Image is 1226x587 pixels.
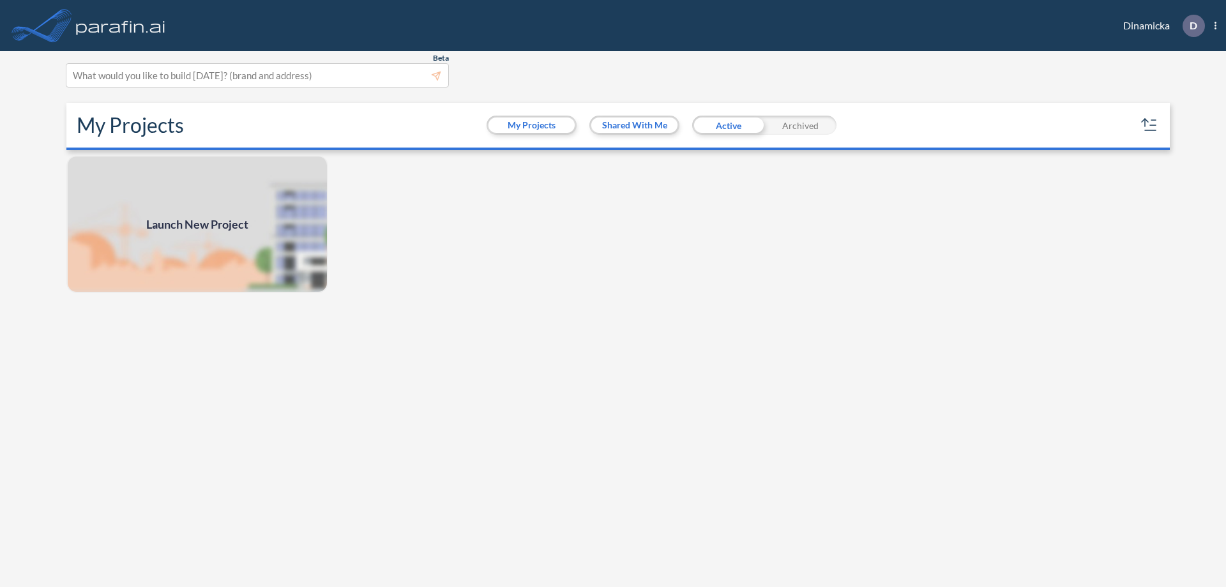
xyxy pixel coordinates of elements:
[1104,15,1216,37] div: Dinamicka
[692,116,764,135] div: Active
[433,53,449,63] span: Beta
[764,116,836,135] div: Archived
[146,216,248,233] span: Launch New Project
[1139,115,1160,135] button: sort
[1190,20,1197,31] p: D
[66,155,328,293] img: add
[66,155,328,293] a: Launch New Project
[591,118,677,133] button: Shared With Me
[77,113,184,137] h2: My Projects
[488,118,575,133] button: My Projects
[73,13,168,38] img: logo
